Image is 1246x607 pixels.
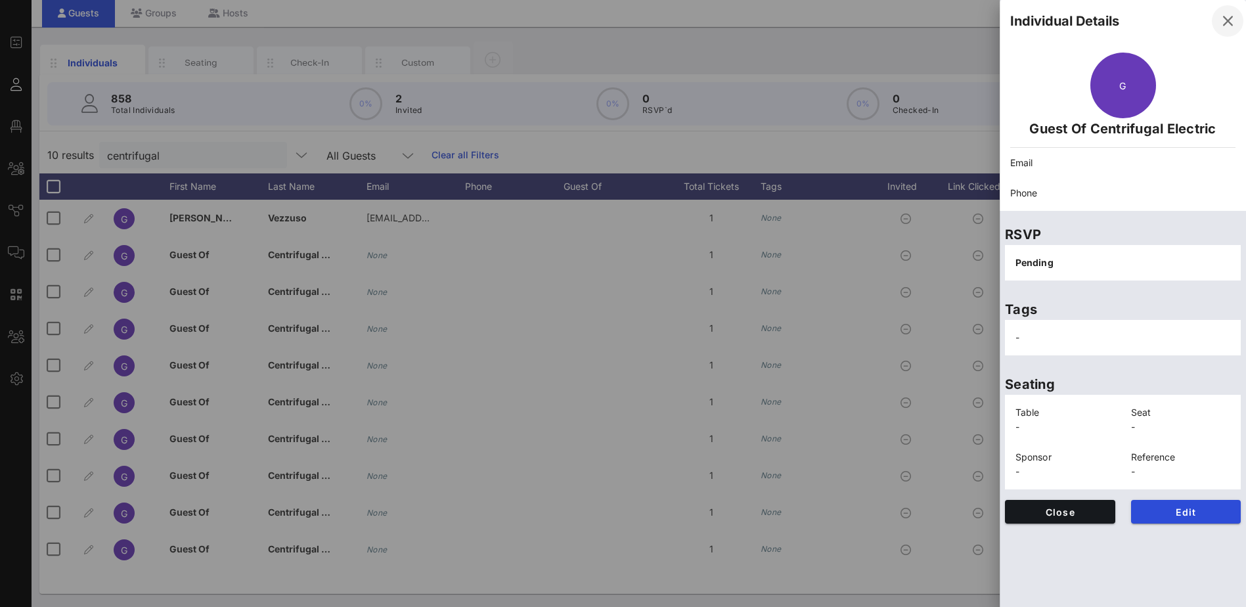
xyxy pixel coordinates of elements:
span: - [1015,332,1019,343]
button: Close [1005,500,1115,524]
span: G [1119,80,1126,91]
p: - [1131,464,1231,479]
p: - [1015,464,1115,479]
p: Table [1015,405,1115,420]
p: - [1015,420,1115,434]
p: Seat [1131,405,1231,420]
p: Seating [1005,374,1241,395]
p: Email [1010,156,1235,170]
p: Guest Of Centrifugal Electric [1010,118,1235,139]
div: Individual Details [1010,11,1119,31]
p: - [1131,420,1231,434]
button: Edit [1131,500,1241,524]
span: Edit [1142,506,1231,518]
p: Sponsor [1015,450,1115,464]
span: Close [1015,506,1105,518]
p: Tags [1005,299,1241,320]
p: RSVP [1005,224,1241,245]
p: Phone [1010,186,1235,200]
span: Pending [1015,257,1054,268]
p: Reference [1131,450,1231,464]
